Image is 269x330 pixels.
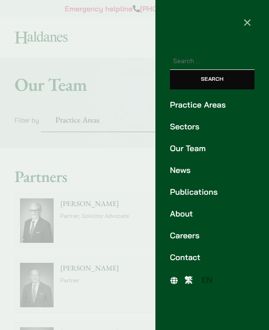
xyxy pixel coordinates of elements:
a: About [170,208,254,220]
span: EN [202,275,213,285]
input: Search [170,70,254,89]
a: 繁 [180,274,197,287]
a: News [170,164,254,177]
a: Contact [170,251,254,264]
a: Publications [170,186,254,198]
a: Practice Areas [170,99,254,111]
a: Sectors [170,121,254,133]
span: × [243,14,252,30]
a: Careers [170,230,254,242]
span: 繁 [184,275,193,285]
input: Search for: [170,53,254,70]
a: Our Team [170,143,254,155]
a: EN [197,274,217,287]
